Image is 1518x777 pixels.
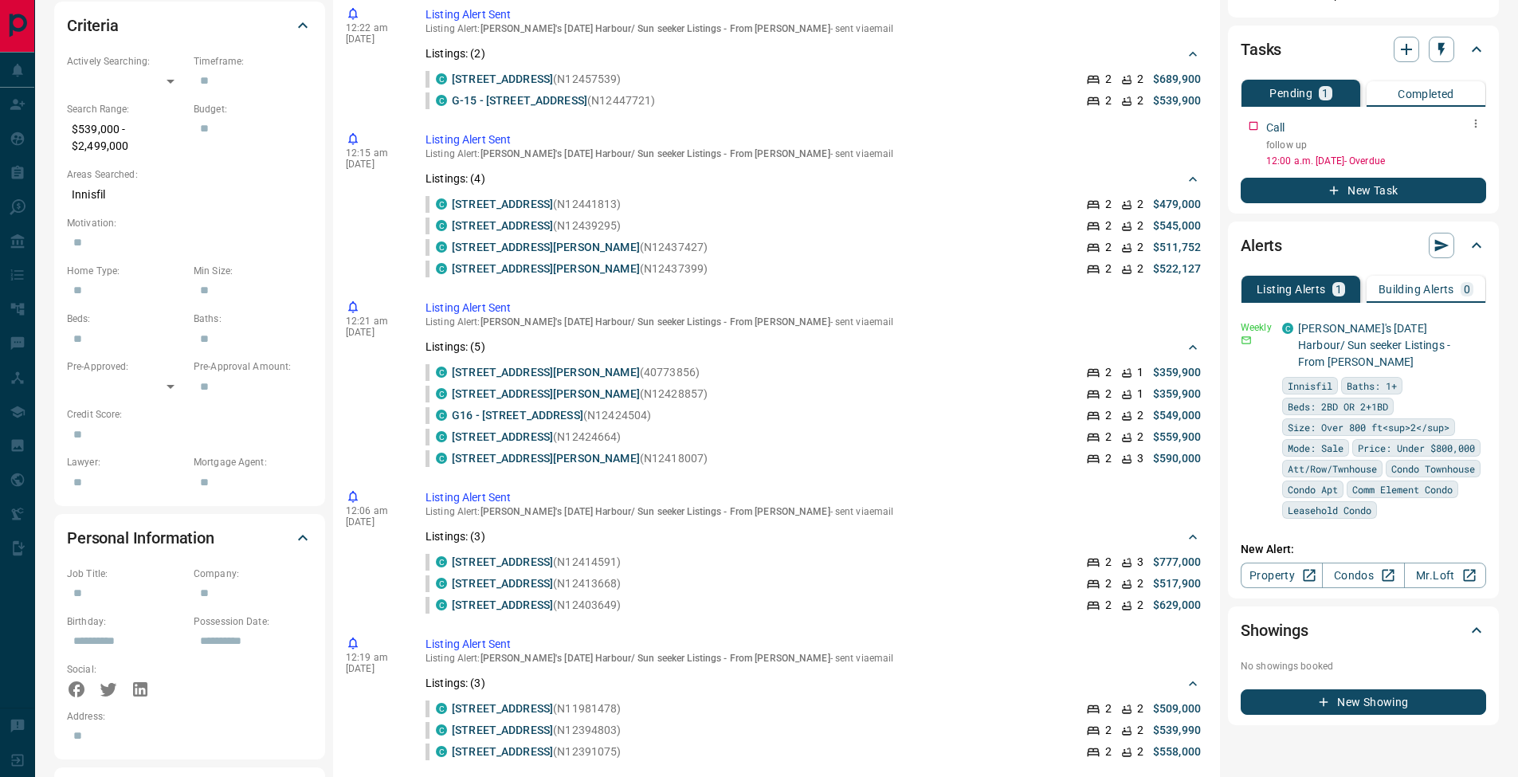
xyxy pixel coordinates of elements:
[67,54,186,69] p: Actively Searching:
[436,746,447,757] div: condos.ca
[346,316,402,327] p: 12:21 am
[426,171,485,187] p: Listings: ( 4 )
[1153,554,1201,571] p: $777,000
[1105,239,1112,256] p: 2
[1137,364,1143,381] p: 1
[436,556,447,567] div: condos.ca
[1153,364,1201,381] p: $359,900
[1137,597,1143,614] p: 2
[194,359,312,374] p: Pre-Approval Amount:
[1105,218,1112,234] p: 2
[452,218,622,234] p: (N12439295)
[1105,575,1112,592] p: 2
[426,489,1201,506] p: Listing Alert Sent
[67,525,214,551] h2: Personal Information
[346,663,402,674] p: [DATE]
[67,519,312,557] div: Personal Information
[1137,554,1143,571] p: 3
[1288,440,1343,456] span: Mode: Sale
[426,131,1201,148] p: Listing Alert Sent
[436,578,447,589] div: condos.ca
[452,744,622,760] p: (N12391075)
[1241,659,1486,673] p: No showings booked
[1137,386,1143,402] p: 1
[436,410,447,421] div: condos.ca
[1153,744,1201,760] p: $558,000
[1269,88,1312,99] p: Pending
[346,22,402,33] p: 12:22 am
[1241,563,1323,588] a: Property
[452,575,622,592] p: (N12413668)
[1241,178,1486,203] button: New Task
[436,453,447,464] div: condos.ca
[452,555,553,568] a: [STREET_ADDRESS]
[1404,563,1486,588] a: Mr.Loft
[67,102,186,116] p: Search Range:
[426,522,1201,551] div: Listings: (3)
[426,528,485,545] p: Listings: ( 3 )
[67,13,119,38] h2: Criteria
[436,198,447,210] div: condos.ca
[1105,597,1112,614] p: 2
[426,300,1201,316] p: Listing Alert Sent
[452,722,622,739] p: (N12394803)
[1105,700,1112,717] p: 2
[1241,30,1486,69] div: Tasks
[452,700,622,717] p: (N11981478)
[481,148,830,159] span: [PERSON_NAME]'s [DATE] Harbour/ Sun seeker Listings - From [PERSON_NAME]
[452,597,622,614] p: (N12403649)
[67,6,312,45] div: Criteria
[436,220,447,231] div: condos.ca
[1288,481,1338,497] span: Condo Apt
[67,116,186,159] p: $539,000 - $2,499,000
[1288,378,1332,394] span: Innisfil
[426,148,1201,159] p: Listing Alert : - sent via email
[194,264,312,278] p: Min Size:
[452,387,640,400] a: [STREET_ADDRESS][PERSON_NAME]
[426,45,485,62] p: Listings: ( 2 )
[452,262,640,275] a: [STREET_ADDRESS][PERSON_NAME]
[346,652,402,663] p: 12:19 am
[1105,554,1112,571] p: 2
[452,73,553,85] a: [STREET_ADDRESS]
[1137,92,1143,109] p: 2
[1241,335,1252,346] svg: Email
[452,386,708,402] p: (N12428857)
[1241,689,1486,715] button: New Showing
[194,102,312,116] p: Budget:
[1137,71,1143,88] p: 2
[1153,575,1201,592] p: $517,900
[1105,744,1112,760] p: 2
[194,455,312,469] p: Mortgage Agent:
[67,264,186,278] p: Home Type:
[1105,71,1112,88] p: 2
[1153,218,1201,234] p: $545,000
[436,431,447,442] div: condos.ca
[346,505,402,516] p: 12:06 am
[452,554,622,571] p: (N12414591)
[452,577,553,590] a: [STREET_ADDRESS]
[452,450,708,467] p: (N12418007)
[481,23,830,34] span: [PERSON_NAME]'s [DATE] Harbour/ Sun seeker Listings - From [PERSON_NAME]
[436,599,447,610] div: condos.ca
[481,653,830,664] span: [PERSON_NAME]'s [DATE] Harbour/ Sun seeker Listings - From [PERSON_NAME]
[1464,284,1470,295] p: 0
[436,388,447,399] div: condos.ca
[1241,618,1308,643] h2: Showings
[426,164,1201,194] div: Listings: (4)
[67,312,186,326] p: Beds:
[194,614,312,629] p: Possession Date:
[452,409,583,422] a: G16 - [STREET_ADDRESS]
[1288,419,1449,435] span: Size: Over 800 ft<sup>2</sup>
[67,614,186,629] p: Birthday:
[452,366,640,379] a: [STREET_ADDRESS][PERSON_NAME]
[426,506,1201,517] p: Listing Alert : - sent via email
[67,167,312,182] p: Areas Searched:
[452,94,587,107] a: G-15 - [STREET_ADDRESS]
[452,724,553,736] a: [STREET_ADDRESS]
[1105,261,1112,277] p: 2
[452,598,553,611] a: [STREET_ADDRESS]
[426,669,1201,698] div: Listings: (3)
[1282,323,1293,334] div: condos.ca
[1398,88,1454,100] p: Completed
